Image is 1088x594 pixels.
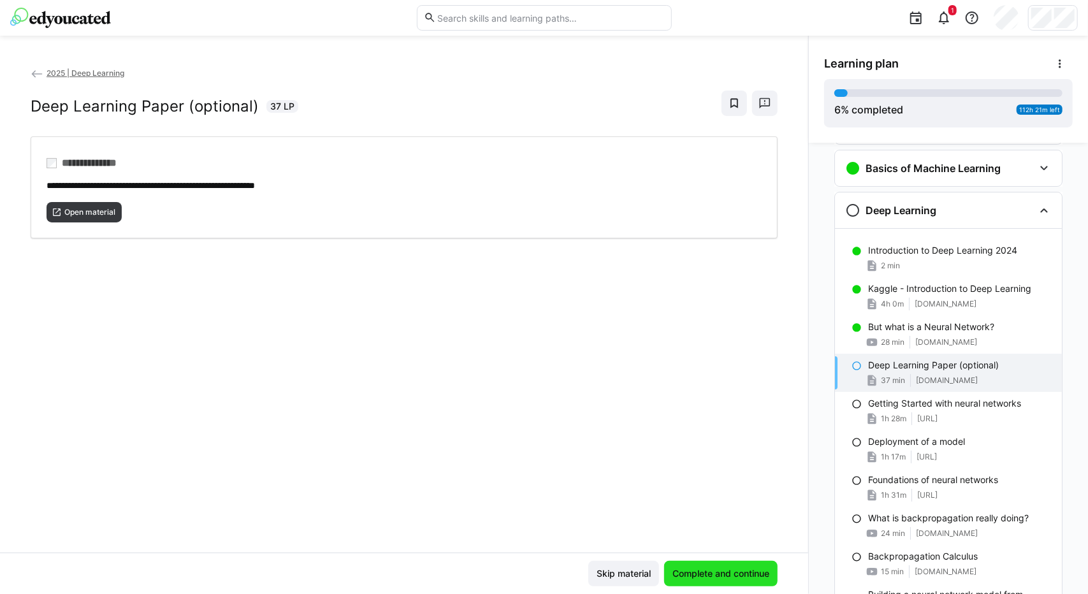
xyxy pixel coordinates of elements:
[588,561,659,586] button: Skip material
[824,57,899,71] span: Learning plan
[866,162,1001,175] h3: Basics of Machine Learning
[834,103,841,116] span: 6
[881,299,904,309] span: 4h 0m
[47,202,122,222] button: Open material
[916,528,978,539] span: [DOMAIN_NAME]
[1019,106,1060,113] span: 112h 21m left
[63,207,117,217] span: Open material
[915,567,976,577] span: [DOMAIN_NAME]
[917,490,938,500] span: [URL]
[881,375,905,386] span: 37 min
[664,561,778,586] button: Complete and continue
[881,414,906,424] span: 1h 28m
[917,452,937,462] span: [URL]
[868,474,998,486] p: Foundations of neural networks
[868,282,1031,295] p: Kaggle - Introduction to Deep Learning
[915,337,977,347] span: [DOMAIN_NAME]
[31,97,259,116] h2: Deep Learning Paper (optional)
[916,375,978,386] span: [DOMAIN_NAME]
[868,359,999,372] p: Deep Learning Paper (optional)
[881,261,900,271] span: 2 min
[881,567,904,577] span: 15 min
[834,102,903,117] div: % completed
[436,12,664,24] input: Search skills and learning paths…
[47,68,124,78] span: 2025 | Deep Learning
[881,337,904,347] span: 28 min
[868,512,1029,525] p: What is backpropagation really doing?
[915,299,976,309] span: [DOMAIN_NAME]
[881,528,905,539] span: 24 min
[671,567,771,580] span: Complete and continue
[270,100,294,113] span: 37 LP
[595,567,653,580] span: Skip material
[951,6,954,14] span: 1
[881,452,906,462] span: 1h 17m
[868,321,994,333] p: But what is a Neural Network?
[868,550,978,563] p: Backpropagation Calculus
[866,204,936,217] h3: Deep Learning
[868,244,1017,257] p: Introduction to Deep Learning 2024
[868,397,1021,410] p: Getting Started with neural networks
[881,490,906,500] span: 1h 31m
[917,414,938,424] span: [URL]
[868,435,965,448] p: Deployment of a model
[31,68,124,78] a: 2025 | Deep Learning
